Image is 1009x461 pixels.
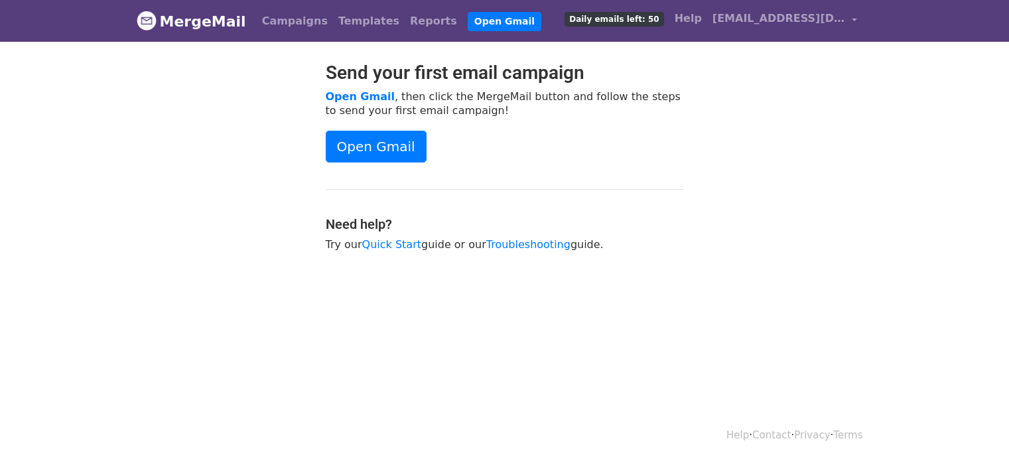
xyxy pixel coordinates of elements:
[333,8,405,34] a: Templates
[137,11,157,31] img: MergeMail logo
[362,238,421,251] a: Quick Start
[833,429,862,441] a: Terms
[726,429,749,441] a: Help
[326,62,684,84] h2: Send your first email campaign
[707,5,862,36] a: [EMAIL_ADDRESS][DOMAIN_NAME]
[559,5,669,32] a: Daily emails left: 50
[326,237,684,251] p: Try our guide or our guide.
[468,12,541,31] a: Open Gmail
[752,429,791,441] a: Contact
[712,11,845,27] span: [EMAIL_ADDRESS][DOMAIN_NAME]
[669,5,707,32] a: Help
[326,90,395,103] a: Open Gmail
[326,90,684,117] p: , then click the MergeMail button and follow the steps to send your first email campaign!
[794,429,830,441] a: Privacy
[326,216,684,232] h4: Need help?
[257,8,333,34] a: Campaigns
[326,131,427,163] a: Open Gmail
[565,12,663,27] span: Daily emails left: 50
[405,8,462,34] a: Reports
[486,238,571,251] a: Troubleshooting
[137,7,246,35] a: MergeMail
